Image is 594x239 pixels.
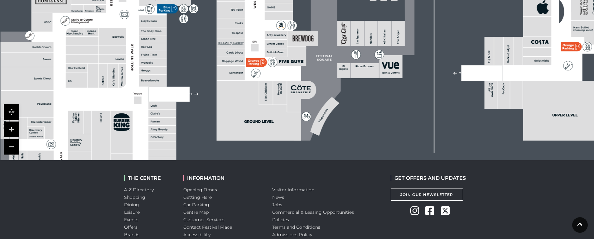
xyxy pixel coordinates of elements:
a: Shopping [124,194,146,200]
a: A-Z Directory [124,187,154,193]
a: Visitor information [272,187,315,193]
h2: GET OFFERS AND UPDATES [391,175,466,181]
a: Admissions Policy [272,232,312,237]
a: Policies [272,217,289,222]
h2: INFORMATION [183,175,263,181]
a: Contact Festival Place [183,224,232,230]
a: Jobs [272,202,282,208]
a: Join Our Newsletter [391,189,463,201]
h2: THE CENTRE [124,175,174,181]
a: Dining [124,202,139,208]
a: Centre Map [183,209,209,215]
a: Brands [124,232,140,237]
a: Opening Times [183,187,217,193]
a: Terms and Conditions [272,224,321,230]
a: Car Parking [183,202,210,208]
a: Leisure [124,209,140,215]
a: News [272,194,284,200]
a: Offers [124,224,138,230]
a: Customer Services [183,217,225,222]
a: Events [124,217,139,222]
a: Commercial & Leasing Opportunities [272,209,354,215]
a: Accessibility [183,232,210,237]
a: Getting Here [183,194,212,200]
